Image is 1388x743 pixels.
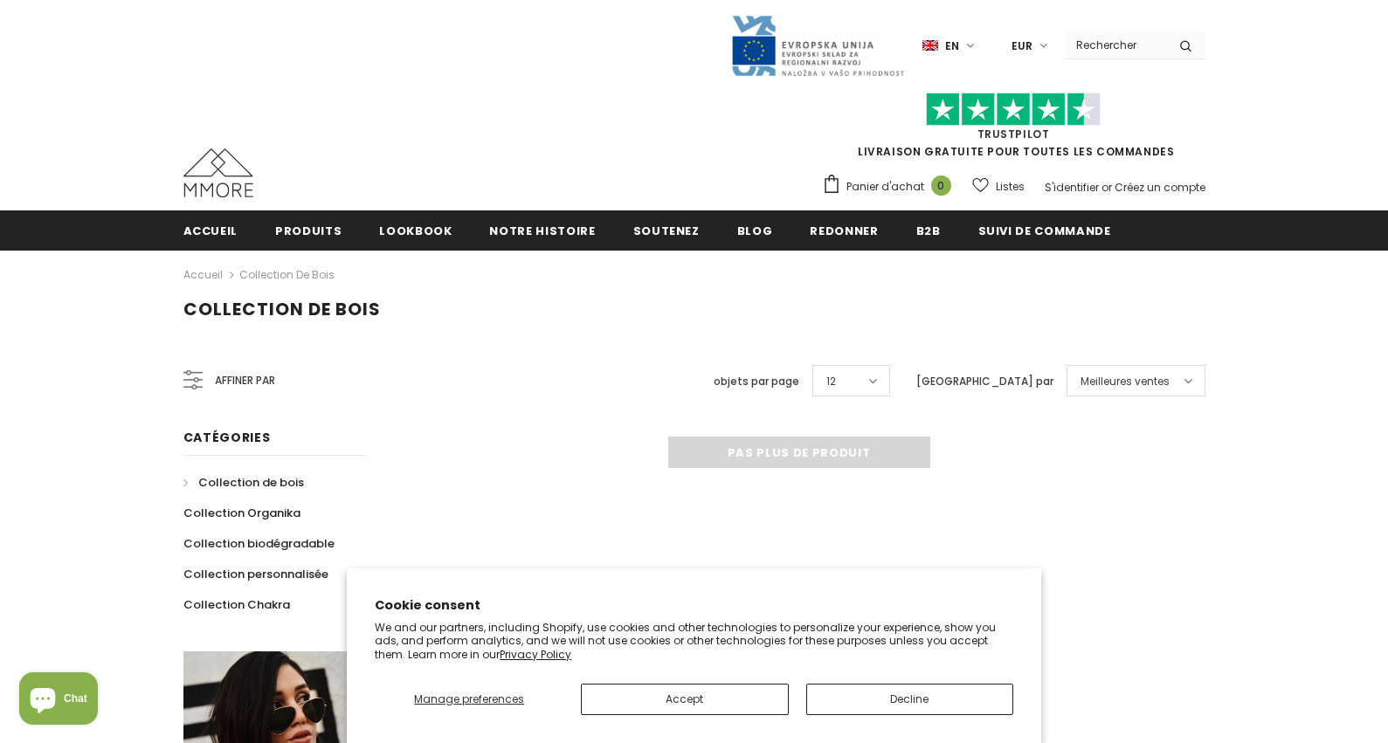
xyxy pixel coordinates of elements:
[183,596,290,613] span: Collection Chakra
[810,223,878,239] span: Redonner
[978,223,1111,239] span: Suivi de commande
[1066,32,1166,58] input: Search Site
[183,429,271,446] span: Catégories
[633,223,700,239] span: soutenez
[810,210,878,250] a: Redonner
[916,210,941,250] a: B2B
[1115,180,1205,195] a: Créez un compte
[822,100,1205,159] span: LIVRAISON GRATUITE POUR TOUTES LES COMMANDES
[275,210,342,250] a: Produits
[996,178,1025,196] span: Listes
[945,38,959,55] span: en
[414,691,524,706] span: Manage preferences
[183,559,328,589] a: Collection personnalisée
[1101,180,1112,195] span: or
[500,647,571,662] a: Privacy Policy
[826,373,836,390] span: 12
[1012,38,1032,55] span: EUR
[215,371,275,390] span: Affiner par
[489,210,595,250] a: Notre histoire
[931,175,951,196] span: 0
[730,14,905,78] img: Javni Razpis
[1045,180,1099,195] a: S'identifier
[978,210,1111,250] a: Suivi de commande
[730,38,905,52] a: Javni Razpis
[977,127,1050,141] a: TrustPilot
[183,589,290,620] a: Collection Chakra
[737,210,773,250] a: Blog
[916,223,941,239] span: B2B
[737,223,773,239] span: Blog
[806,684,1013,715] button: Decline
[183,265,223,286] a: Accueil
[379,223,452,239] span: Lookbook
[183,566,328,582] span: Collection personnalisée
[1081,373,1170,390] span: Meilleures ventes
[379,210,452,250] a: Lookbook
[183,297,381,321] span: Collection de bois
[926,93,1101,127] img: Faites confiance aux étoiles pilotes
[14,672,103,729] inbox-online-store-chat: Shopify online store chat
[581,684,788,715] button: Accept
[633,210,700,250] a: soutenez
[375,684,563,715] button: Manage preferences
[275,223,342,239] span: Produits
[183,535,335,552] span: Collection biodégradable
[183,528,335,559] a: Collection biodégradable
[183,505,300,521] span: Collection Organika
[198,474,304,491] span: Collection de bois
[916,373,1053,390] label: [GEOGRAPHIC_DATA] par
[489,223,595,239] span: Notre histoire
[714,373,799,390] label: objets par page
[375,596,1013,615] h2: Cookie consent
[822,174,960,200] a: Panier d'achat 0
[239,267,335,282] a: Collection de bois
[183,498,300,528] a: Collection Organika
[183,223,238,239] span: Accueil
[375,621,1013,662] p: We and our partners, including Shopify, use cookies and other technologies to personalize your ex...
[846,178,924,196] span: Panier d'achat
[183,148,253,197] img: Cas MMORE
[183,210,238,250] a: Accueil
[972,171,1025,202] a: Listes
[922,38,938,53] img: i-lang-1.png
[183,467,304,498] a: Collection de bois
